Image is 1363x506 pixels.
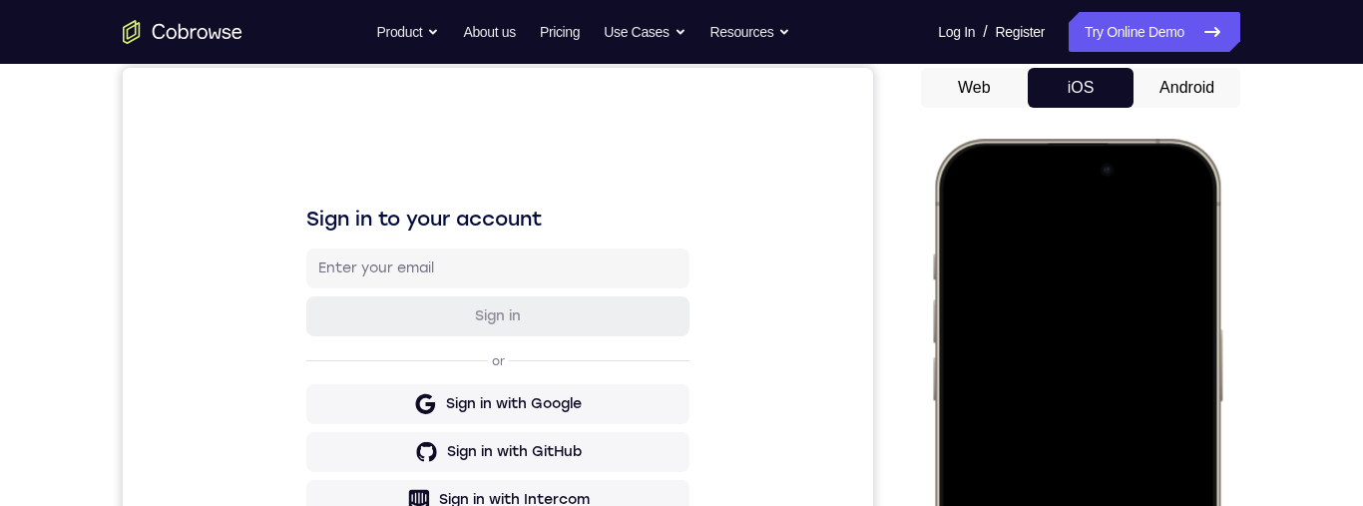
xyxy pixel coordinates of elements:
[463,12,515,52] a: About us
[316,422,467,442] div: Sign in with Intercom
[196,191,555,211] input: Enter your email
[184,229,567,268] button: Sign in
[1028,68,1135,108] button: iOS
[324,374,459,394] div: Sign in with GitHub
[184,460,567,500] button: Sign in with Zendesk
[604,12,685,52] button: Use Cases
[1134,68,1240,108] button: Android
[184,137,567,165] h1: Sign in to your account
[377,12,440,52] button: Product
[323,326,459,346] div: Sign in with Google
[938,12,975,52] a: Log In
[184,412,567,452] button: Sign in with Intercom
[996,12,1045,52] a: Register
[318,470,465,490] div: Sign in with Zendesk
[710,12,791,52] button: Resources
[184,316,567,356] button: Sign in with Google
[365,285,386,301] p: or
[540,12,580,52] a: Pricing
[184,364,567,404] button: Sign in with GitHub
[1069,12,1240,52] a: Try Online Demo
[983,20,987,44] span: /
[123,20,242,44] a: Go to the home page
[921,68,1028,108] button: Web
